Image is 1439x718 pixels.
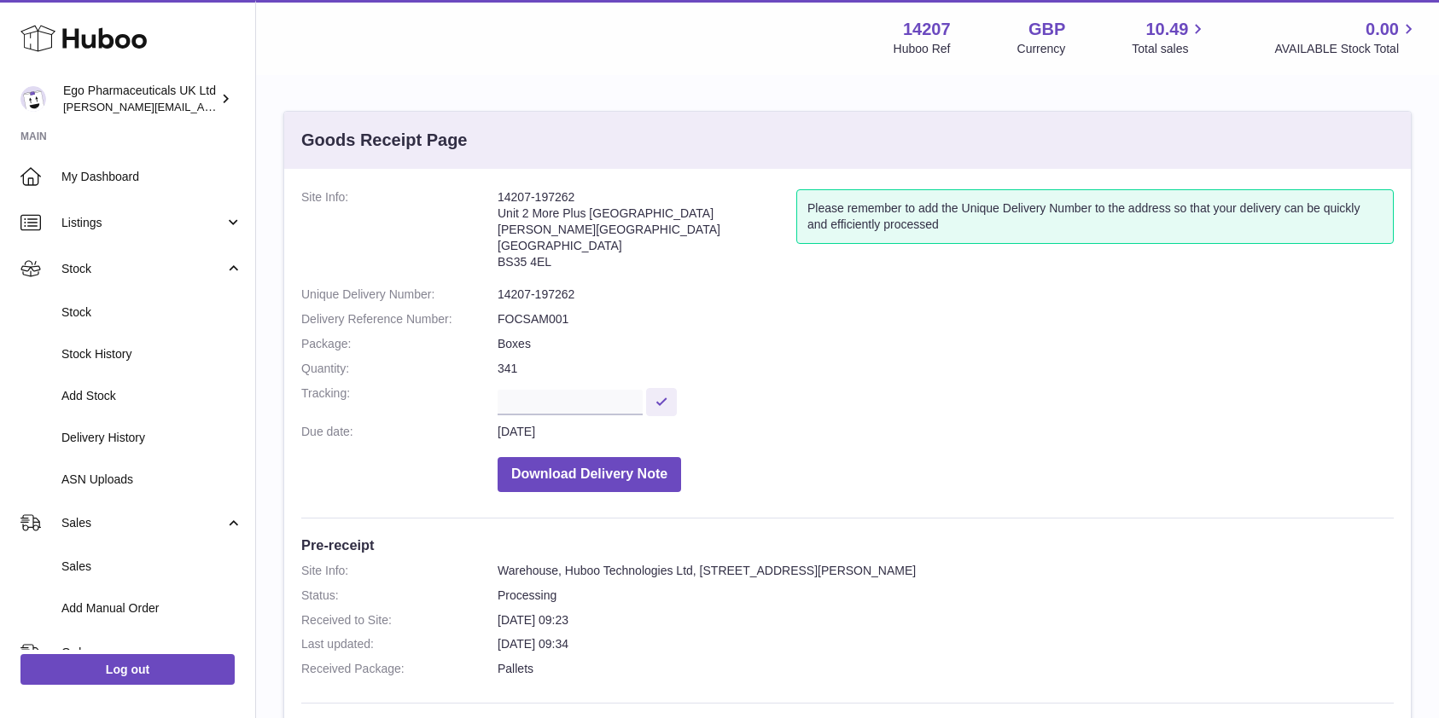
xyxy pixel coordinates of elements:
dd: [DATE] [498,424,1394,440]
address: 14207-197262 Unit 2 More Plus [GEOGRAPHIC_DATA] [PERSON_NAME][GEOGRAPHIC_DATA] [GEOGRAPHIC_DATA] ... [498,189,796,278]
span: Add Stock [61,388,242,404]
span: AVAILABLE Stock Total [1274,41,1419,57]
div: Ego Pharmaceuticals UK Ltd [63,83,217,115]
dt: Unique Delivery Number: [301,287,498,303]
dt: Last updated: [301,636,498,652]
dt: Tracking: [301,385,498,415]
strong: GBP [1028,18,1065,41]
dd: [DATE] 09:34 [498,636,1394,652]
span: Stock [61,304,242,321]
dd: 14207-197262 [498,287,1394,303]
dd: FOCSAM001 [498,311,1394,327]
a: 10.49 Total sales [1132,18,1208,57]
dt: Status: [301,588,498,604]
dt: Package: [301,336,498,352]
span: Listings [61,215,224,231]
span: 0.00 [1366,18,1399,41]
dd: 341 [498,361,1394,377]
span: Stock [61,261,224,277]
span: ASN Uploads [61,472,242,488]
strong: 14207 [903,18,951,41]
dd: [DATE] 09:23 [498,612,1394,628]
div: Please remember to add the Unique Delivery Number to the address so that your delivery can be qui... [796,189,1394,244]
dd: Boxes [498,336,1394,352]
dt: Quantity: [301,361,498,377]
h3: Goods Receipt Page [301,129,468,152]
span: Stock History [61,346,242,362]
div: Huboo Ref [894,41,951,57]
dd: Processing [498,588,1394,604]
span: My Dashboard [61,169,242,185]
span: Total sales [1132,41,1208,57]
dt: Received to Site: [301,612,498,628]
dt: Delivery Reference Number: [301,311,498,327]
span: Delivery History [61,430,242,446]
dt: Due date: [301,424,498,440]
dt: Site Info: [301,563,498,579]
span: Orders [61,645,224,661]
button: Download Delivery Note [498,457,681,492]
dt: Received Package: [301,661,498,677]
dd: Warehouse, Huboo Technologies Ltd, [STREET_ADDRESS][PERSON_NAME] [498,563,1394,579]
img: Tihomir.simeonov@egopharm.com [20,86,46,112]
a: 0.00 AVAILABLE Stock Total [1274,18,1419,57]
h3: Pre-receipt [301,536,1394,554]
span: Sales [61,515,224,531]
dd: Pallets [498,661,1394,677]
dt: Site Info: [301,189,498,278]
a: Log out [20,654,235,685]
span: 10.49 [1145,18,1188,41]
span: [PERSON_NAME][EMAIL_ADDRESS][PERSON_NAME][DOMAIN_NAME] [63,100,434,113]
div: Currency [1017,41,1066,57]
span: Sales [61,559,242,575]
span: Add Manual Order [61,600,242,617]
